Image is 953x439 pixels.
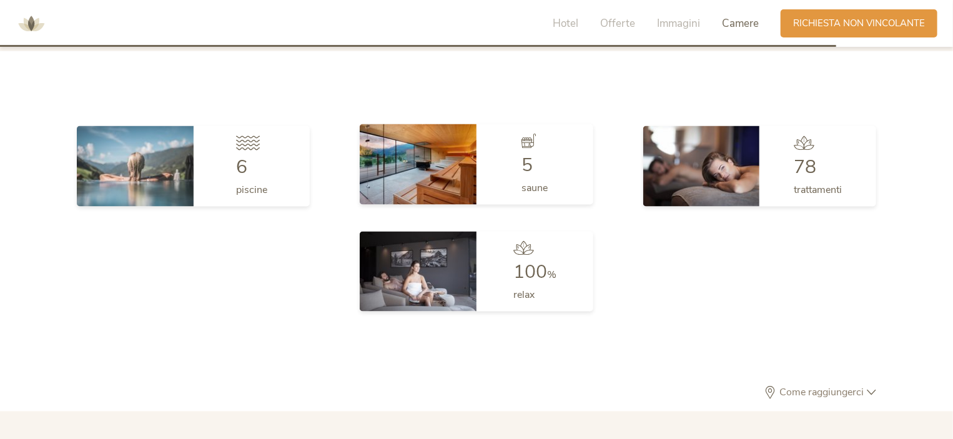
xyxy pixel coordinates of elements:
[521,152,533,178] span: 5
[521,181,548,195] span: saune
[600,16,635,31] span: Offerte
[553,16,578,31] span: Hotel
[12,5,50,42] img: AMONTI & LUNARIS Wellnessresort
[722,16,759,31] span: Camere
[236,183,267,197] span: piscine
[547,269,556,282] span: %
[513,260,547,285] span: 100
[236,154,247,180] span: 6
[12,19,50,27] a: AMONTI & LUNARIS Wellnessresort
[794,154,816,180] span: 78
[657,16,700,31] span: Immagini
[513,289,535,302] span: relax
[793,17,925,30] span: Richiesta non vincolante
[794,183,842,197] span: trattamenti
[776,388,867,398] span: Come raggiungerci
